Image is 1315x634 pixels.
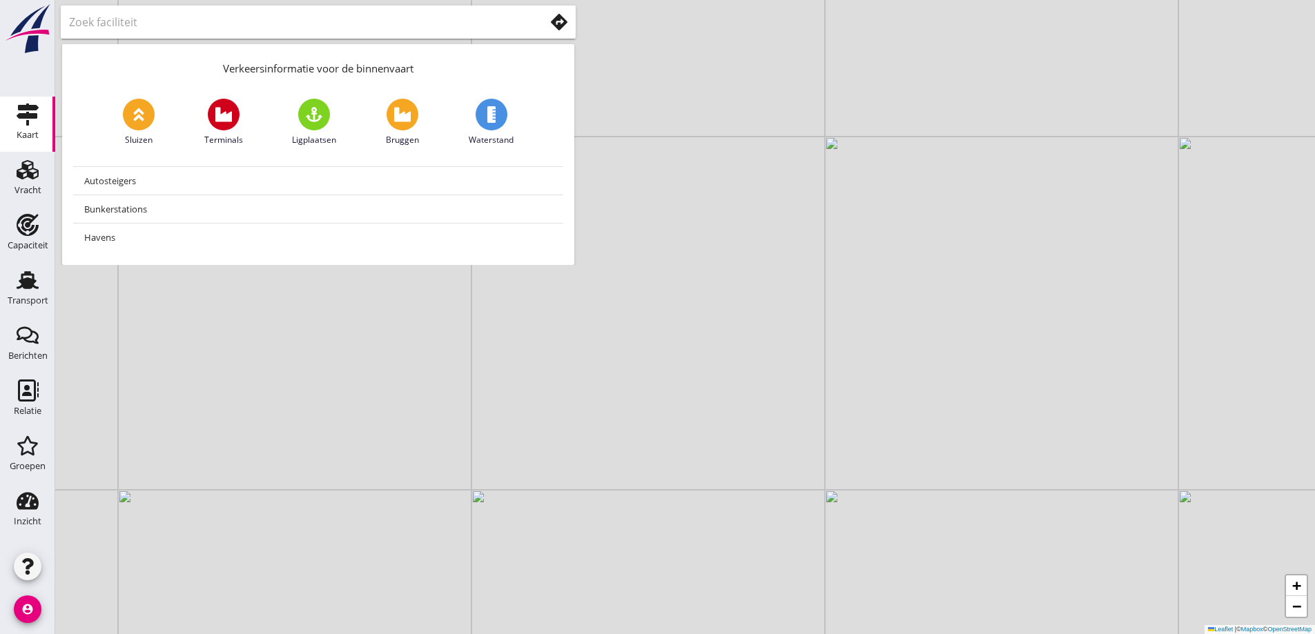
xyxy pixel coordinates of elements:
i: account_circle [14,595,41,623]
span: Bruggen [386,134,419,146]
div: Vracht [14,186,41,195]
div: Groepen [10,462,46,470]
a: Bruggen [386,99,419,146]
a: Leaflet [1208,626,1233,633]
a: Waterstand [469,99,514,146]
a: Ligplaatsen [292,99,336,146]
a: Zoom in [1286,575,1307,596]
a: OpenStreetMap [1267,626,1312,633]
div: Havens [84,229,552,246]
span: Ligplaatsen [292,134,336,146]
span: Waterstand [469,134,514,146]
a: Mapbox [1241,626,1263,633]
div: Relatie [14,406,41,415]
span: + [1292,577,1301,594]
div: Kaart [17,130,39,139]
div: Capaciteit [8,241,48,250]
div: Berichten [8,351,48,360]
div: Transport [8,296,48,305]
div: Verkeersinformatie voor de binnenvaart [62,44,574,88]
div: © © [1205,625,1315,634]
a: Zoom out [1286,596,1307,617]
a: Terminals [204,99,243,146]
span: − [1292,597,1301,615]
a: Sluizen [123,99,155,146]
div: Inzicht [14,517,41,526]
span: | [1235,626,1236,633]
div: Bunkerstations [84,201,552,217]
img: logo-small.a267ee39.svg [3,3,52,55]
span: Terminals [204,134,243,146]
span: Sluizen [125,134,153,146]
input: Zoek faciliteit [69,11,525,33]
div: Autosteigers [84,172,552,189]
